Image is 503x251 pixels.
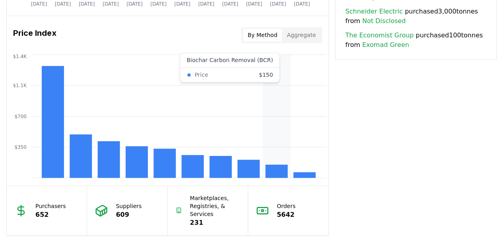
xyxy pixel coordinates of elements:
tspan: [DATE] [222,1,239,6]
tspan: [DATE] [175,1,191,6]
tspan: $350 [14,144,27,150]
h3: Price Index [13,27,56,43]
tspan: [DATE] [294,1,310,6]
a: Schneider Electric [345,7,402,16]
p: 652 [35,210,66,219]
button: Aggregate [282,29,320,41]
p: Marketplaces, Registries, & Services [190,194,240,218]
tspan: [DATE] [103,1,119,6]
span: purchased 100 tonnes from [345,31,487,50]
tspan: [DATE] [55,1,71,6]
tspan: $1.1K [13,83,27,88]
tspan: [DATE] [270,1,286,6]
a: The Economist Group [345,31,414,40]
button: By Method [243,29,282,41]
span: purchased 3,000 tonnes from [345,7,487,26]
tspan: [DATE] [126,1,143,6]
p: Purchasers [35,202,66,210]
tspan: [DATE] [79,1,95,6]
tspan: [DATE] [246,1,262,6]
p: 5642 [277,210,295,219]
p: Orders [277,202,295,210]
tspan: [DATE] [198,1,215,6]
p: 231 [190,218,240,227]
p: Suppliers [116,202,142,210]
tspan: [DATE] [150,1,167,6]
a: Not Disclosed [362,16,406,26]
tspan: $700 [14,113,27,119]
tspan: [DATE] [31,1,47,6]
tspan: $1.4K [13,53,27,59]
a: Exomad Green [362,40,409,50]
p: 609 [116,210,142,219]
